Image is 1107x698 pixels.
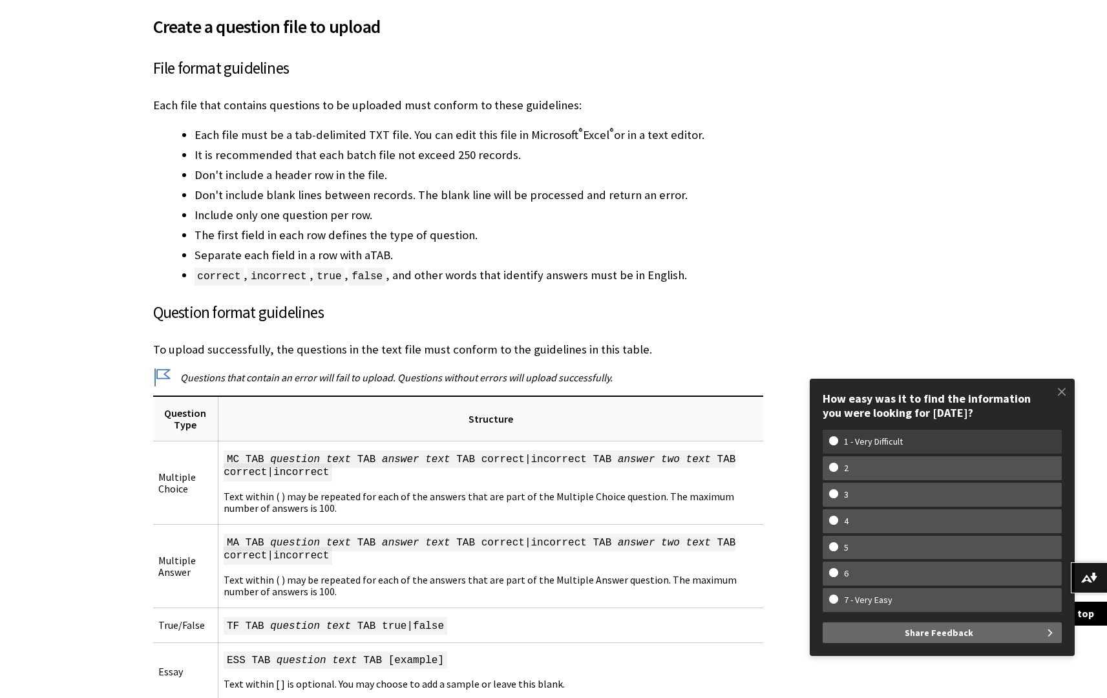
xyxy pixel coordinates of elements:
li: Don't include blank lines between records. The blank line will be processed and return an error. [195,186,763,204]
span: TAB [370,248,390,262]
span: false [348,268,386,286]
span: TAB correct|incorrect [224,450,735,481]
span: question text [267,450,353,469]
h3: File format guidelines [153,56,763,81]
p: Each file that contains questions to be uploaded must conform to these guidelines: [153,97,763,114]
div: How easy was it to find the information you were looking for [DATE]? [823,392,1062,419]
w-span: 7 - Very Easy [829,595,907,606]
td: True/False [153,608,218,642]
span: answer text [379,450,453,469]
span: TAB [354,534,379,552]
td: Text within ( ) may be repeated for each of the answers that are part of the Multiple Answer ques... [218,525,763,608]
span: TAB [example] [360,651,447,670]
td: Multiple Choice [153,441,218,525]
p: To upload successfully, the questions in the text file must conform to the guidelines in this table. [153,341,763,358]
sup: ® [609,125,614,137]
span: answer text [379,534,453,552]
w-span: 5 [829,542,863,553]
span: true [313,268,344,286]
span: question text [267,617,353,635]
sup: ® [578,125,583,137]
w-span: 3 [829,489,863,500]
th: Structure [218,396,763,441]
button: Share Feedback [823,622,1062,643]
span: incorrect [248,268,310,286]
li: , , , , and other words that identify answers must be in English. [195,266,763,284]
li: Include only one question per row. [195,206,763,224]
span: question text [273,651,360,670]
span: MC TAB [224,450,267,469]
span: answer two text [615,534,714,552]
w-span: 2 [829,463,863,474]
li: It is recommended that each batch file not exceed 250 records. [195,146,763,164]
li: The first field in each row defines the type of question. [195,226,763,244]
li: Don't include a header row in the file. [195,166,763,184]
span: TAB true|false [354,617,447,635]
h3: Question format guidelines [153,301,763,325]
span: TF TAB [224,617,267,635]
span: TAB correct|incorrect TAB [453,450,615,469]
td: Multiple Answer [153,525,218,608]
w-span: 6 [829,568,863,579]
w-span: 1 - Very Difficult [829,436,918,447]
w-span: 4 [829,516,863,527]
span: ESS TAB [224,651,273,670]
th: Question Type [153,396,218,441]
span: TAB correct|incorrect TAB [453,534,615,552]
span: Create a question file to upload [153,13,763,40]
span: answer two text [615,450,714,469]
span: TAB [354,450,379,469]
span: TAB correct|incorrect [224,534,735,565]
span: MA TAB [224,534,267,552]
span: question text [267,534,353,552]
li: Each file must be a tab-delimited TXT file. You can edit this file in Microsoft Excel or in a tex... [195,126,763,144]
li: Separate each field in a row with a . [195,246,763,264]
td: Text within ( ) may be repeated for each of the answers that are part of the Multiple Choice ques... [218,441,763,525]
span: correct [195,268,244,286]
span: Share Feedback [905,622,973,643]
p: Questions that contain an error will fail to upload. Questions without errors will upload success... [153,370,763,385]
